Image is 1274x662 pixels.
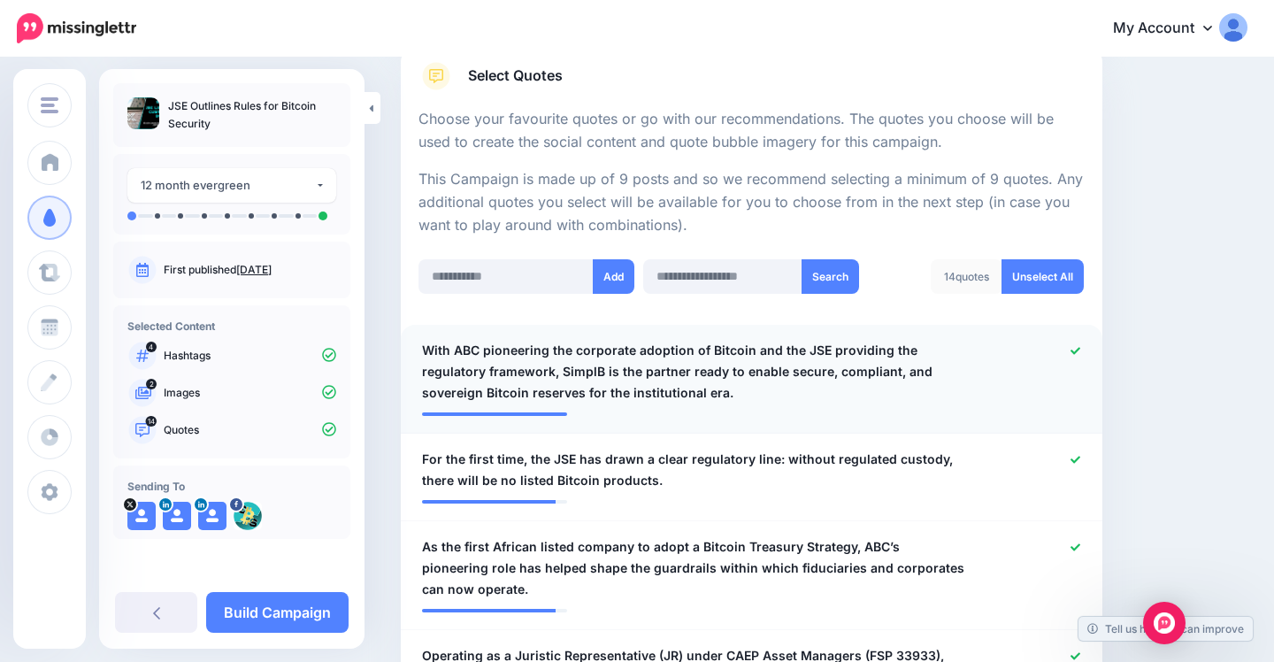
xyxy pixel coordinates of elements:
[1002,259,1084,294] a: Unselect All
[17,13,136,43] img: Missinglettr
[127,480,336,493] h4: Sending To
[127,168,336,203] button: 12 month evergreen
[418,62,1085,108] a: Select Quotes
[1095,7,1247,50] a: My Account
[146,342,157,352] span: 4
[141,175,315,196] div: 12 month evergreen
[198,502,226,530] img: user_default_image.png
[164,385,336,401] p: Images
[164,422,336,438] p: Quotes
[931,259,1002,294] div: quotes
[422,340,966,404] span: With ABC pioneering the corporate adoption of Bitcoin and the JSE providing the regulatory framew...
[418,108,1085,154] p: Choose your favourite quotes or go with our recommendations. The quotes you choose will be used t...
[418,168,1085,237] p: This Campaign is made up of 9 posts and so we recommend selecting a minimum of 9 quotes. Any addi...
[802,259,859,294] button: Search
[236,263,272,276] a: [DATE]
[422,449,966,491] span: For the first time, the JSE has drawn a clear regulatory line: without regulated custody, there w...
[127,97,159,129] img: a86d569fcc3edbb52228dbec6e33763a_thumb.jpg
[127,502,156,530] img: user_default_image.png
[146,379,157,389] span: 2
[593,259,634,294] button: Add
[164,348,336,364] p: Hashtags
[163,502,191,530] img: user_default_image.png
[1143,602,1186,644] div: Open Intercom Messenger
[468,64,563,88] span: Select Quotes
[234,502,262,530] img: 309444246_411909881141958_6626610886372265370_n-bsa150973.png
[944,270,955,283] span: 14
[422,536,966,600] span: As the first African listed company to adopt a Bitcoin Treasury Strategy, ABC’s pioneering role h...
[127,319,336,333] h4: Selected Content
[146,416,157,427] span: 14
[168,97,336,133] p: JSE Outlines Rules for Bitcoin Security
[41,97,58,113] img: menu.png
[1078,617,1253,641] a: Tell us how we can improve
[164,262,336,278] p: First published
